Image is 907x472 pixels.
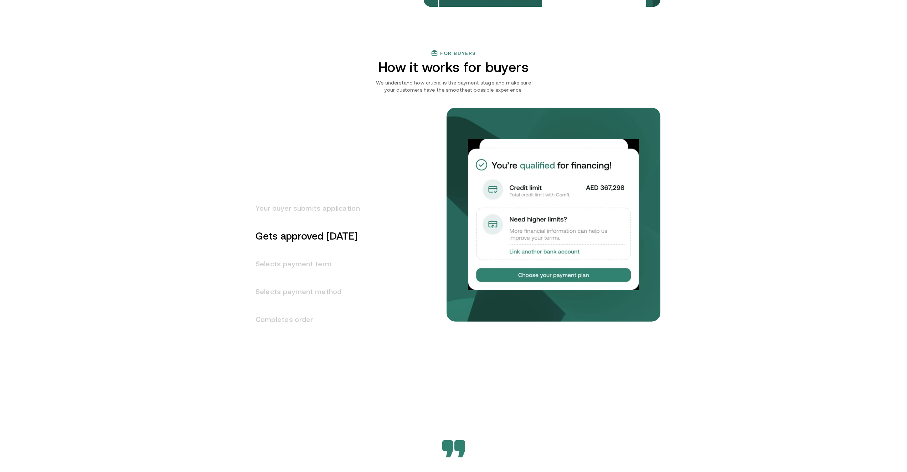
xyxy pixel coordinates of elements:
[247,222,360,250] h3: Gets approved [DATE]
[440,50,476,56] h3: For buyers
[431,50,438,57] img: finance
[350,60,557,75] h2: How it works for buyers
[247,278,360,306] h3: Selects payment method
[247,194,360,222] h3: Your buyer submits application
[468,139,639,290] img: Gets approved in 1 day
[247,306,360,333] h3: Completes order
[442,440,465,457] img: Bevarabia
[373,79,535,93] p: We understand how crucial is the payment stage and make sure your customers have the smoothest po...
[247,250,360,278] h3: Selects payment term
